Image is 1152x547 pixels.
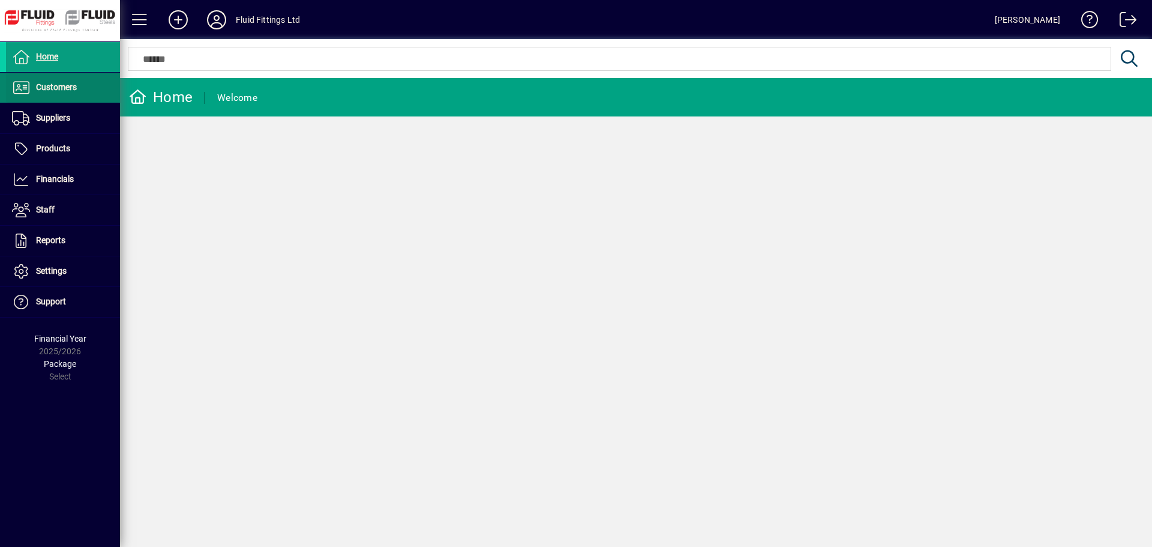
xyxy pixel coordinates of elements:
[197,9,236,31] button: Profile
[36,205,55,214] span: Staff
[36,113,70,122] span: Suppliers
[217,88,257,107] div: Welcome
[6,165,120,195] a: Financials
[36,82,77,92] span: Customers
[1072,2,1099,41] a: Knowledge Base
[6,287,120,317] a: Support
[129,88,193,107] div: Home
[36,235,65,245] span: Reports
[36,144,70,153] span: Products
[995,10,1060,29] div: [PERSON_NAME]
[6,195,120,225] a: Staff
[6,134,120,164] a: Products
[36,297,66,306] span: Support
[6,256,120,286] a: Settings
[6,226,120,256] a: Reports
[36,174,74,184] span: Financials
[36,52,58,61] span: Home
[34,334,86,343] span: Financial Year
[6,103,120,133] a: Suppliers
[236,10,300,29] div: Fluid Fittings Ltd
[159,9,197,31] button: Add
[1111,2,1137,41] a: Logout
[44,359,76,369] span: Package
[6,73,120,103] a: Customers
[36,266,67,276] span: Settings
